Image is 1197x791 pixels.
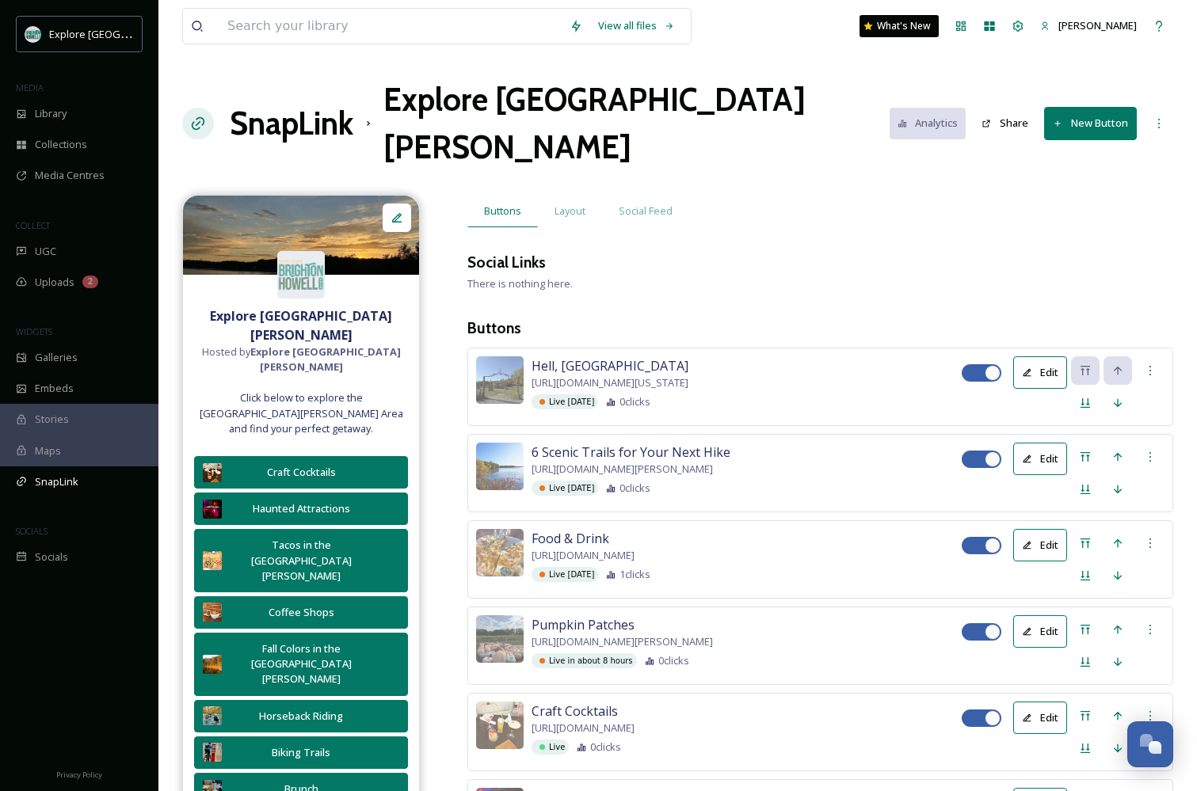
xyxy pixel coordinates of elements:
[590,740,621,755] span: 0 clicks
[35,137,87,152] span: Collections
[203,551,222,570] img: 69722c47-1ad3-4d23-8da8-f8965570ac77.jpg
[532,567,598,582] div: Live [DATE]
[467,251,546,274] h3: Social Links
[532,634,713,649] span: [URL][DOMAIN_NAME][PERSON_NAME]
[35,275,74,290] span: Uploads
[467,317,1173,340] h3: Buttons
[532,529,609,548] span: Food & Drink
[35,244,56,259] span: UGC
[277,251,325,299] img: 67e7af72-b6c8-455a-acf8-98e6fe1b68aa.avif
[1058,18,1137,32] span: [PERSON_NAME]
[183,196,419,275] img: %2540trevapeach%25203.png
[890,108,966,139] button: Analytics
[35,106,67,121] span: Library
[383,76,890,171] h1: Explore [GEOGRAPHIC_DATA][PERSON_NAME]
[49,26,267,41] span: Explore [GEOGRAPHIC_DATA][PERSON_NAME]
[532,740,569,755] div: Live
[230,605,372,620] div: Coffee Shops
[194,596,408,629] button: Coffee Shops
[219,9,562,44] input: Search your library
[476,529,524,576] img: 3d182d00-55a6-414b-b500-f8b1d0e355da.jpg
[35,412,69,427] span: Stories
[1013,356,1067,389] button: Edit
[230,465,372,480] div: Craft Cocktails
[1127,721,1173,767] button: Open Chat
[250,344,401,374] strong: Explore [GEOGRAPHIC_DATA][PERSON_NAME]
[230,745,372,760] div: Biking Trails
[476,615,524,663] img: ef193b25-89e9-47f9-963e-26e55b8bb92c.jpg
[532,481,598,496] div: Live [DATE]
[203,603,222,622] img: d7e71e25-4b07-4551-98e8-a7623558a068.jpg
[194,736,408,769] button: Biking Trails
[590,10,683,41] a: View all files
[230,538,372,584] div: Tacos in the [GEOGRAPHIC_DATA][PERSON_NAME]
[35,381,74,396] span: Embeds
[82,276,98,288] div: 2
[619,203,673,219] span: Social Feed
[230,641,372,687] div: Fall Colors in the [GEOGRAPHIC_DATA][PERSON_NAME]
[35,168,105,183] span: Media Centres
[194,456,408,489] button: Craft Cocktails
[56,764,102,783] a: Privacy Policy
[532,375,688,390] span: [URL][DOMAIN_NAME][US_STATE]
[203,463,222,482] img: 09d5af2d-77d8-495d-ad4b-c03d8124fe03.jpg
[1013,615,1067,648] button: Edit
[532,702,618,721] span: Craft Cocktails
[35,474,78,489] span: SnapLink
[860,15,939,37] a: What's New
[555,203,585,219] span: Layout
[890,108,974,139] a: Analytics
[16,525,48,537] span: SOCIALS
[203,743,222,762] img: 27e1d2ed-eaa8-4c7b-bbbf-4225d490b4c0.jpg
[467,276,573,291] span: There is nothing here.
[35,350,78,365] span: Galleries
[1032,10,1145,41] a: [PERSON_NAME]
[194,633,408,696] button: Fall Colors in the [GEOGRAPHIC_DATA][PERSON_NAME]
[16,82,44,93] span: MEDIA
[194,700,408,732] button: Horseback Riding
[230,100,353,147] a: SnapLink
[532,548,635,563] span: [URL][DOMAIN_NAME]
[532,653,637,668] div: Live in about 8 hours
[16,325,52,337] span: WIDGETS
[25,26,41,42] img: 67e7af72-b6c8-455a-acf8-98e6fe1b68aa.avif
[484,203,521,219] span: Buttons
[974,108,1036,139] button: Share
[203,500,222,519] img: 7fba7203-66d3-413a-89a9-b03b392e0ab7.jpg
[619,567,650,582] span: 1 clicks
[35,550,68,565] span: Socials
[532,356,688,375] span: Hell, [GEOGRAPHIC_DATA]
[56,770,102,780] span: Privacy Policy
[35,443,61,458] span: Maps
[191,344,411,375] span: Hosted by
[1013,529,1067,561] button: Edit
[203,655,222,674] img: 43569894-00ba-4b87-a734-42d626b0adcc.jpg
[16,219,50,231] span: COLLECT
[658,653,689,668] span: 0 clicks
[194,529,408,592] button: Tacos in the [GEOGRAPHIC_DATA][PERSON_NAME]
[532,721,635,736] span: [URL][DOMAIN_NAME]
[210,307,392,344] strong: Explore [GEOGRAPHIC_DATA][PERSON_NAME]
[1044,107,1137,139] button: New Button
[230,501,372,516] div: Haunted Attractions
[191,390,411,436] span: Click below to explore the [GEOGRAPHIC_DATA][PERSON_NAME] Area and find your perfect getaway.
[619,481,650,496] span: 0 clicks
[476,356,524,404] img: 010fb619-693c-4a67-8ca1-fb2af94495f6.jpg
[194,492,408,525] button: Haunted Attractions
[476,443,524,490] img: e923e7a9-1007-49e6-b992-04042e5e8e44.jpg
[532,462,713,477] span: [URL][DOMAIN_NAME][PERSON_NAME]
[532,443,730,462] span: 6 Scenic Trails for Your Next Hike
[532,615,635,634] span: Pumpkin Patches
[1013,702,1067,734] button: Edit
[532,394,598,409] div: Live [DATE]
[1013,443,1067,475] button: Edit
[476,702,524,749] img: 09d5af2d-77d8-495d-ad4b-c03d8124fe03.jpg
[230,709,372,724] div: Horseback Riding
[619,394,650,409] span: 0 clicks
[203,706,222,725] img: bc00d4ef-b3d3-44f9-86f1-557d12eb57d0.jpg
